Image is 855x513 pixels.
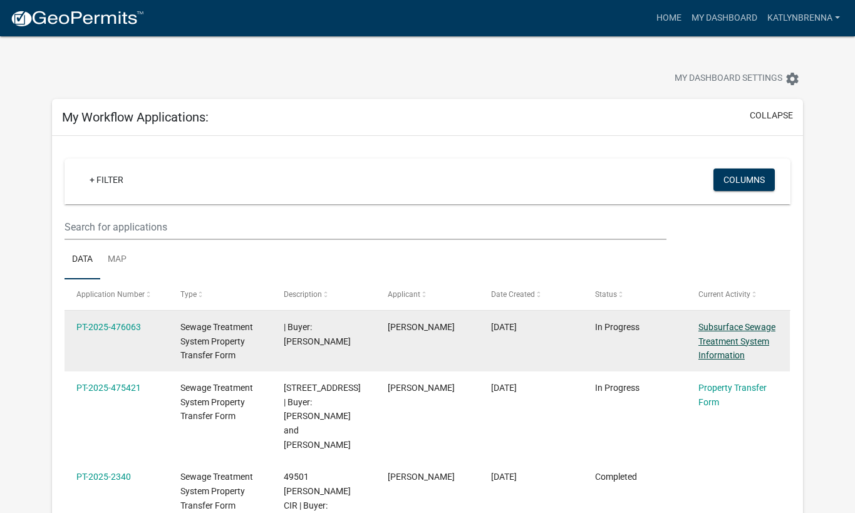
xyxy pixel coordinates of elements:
a: katlynbrenna [762,6,845,30]
span: Sewage Treatment System Property Transfer Form [180,383,253,422]
input: Search for applications [65,214,666,240]
a: + Filter [80,168,133,191]
a: Subsurface Sewage Treatment System Information [698,322,775,361]
datatable-header-cell: Applicant [376,279,479,309]
span: Date Created [491,290,535,299]
datatable-header-cell: Status [583,279,686,309]
span: 09/08/2025 [491,383,517,393]
span: Current Activity [698,290,750,299]
a: PT-2025-475421 [76,383,141,393]
h5: My Workflow Applications: [62,110,209,125]
datatable-header-cell: Description [272,279,375,309]
button: collapse [750,109,793,122]
a: PT-2025-2340 [76,472,131,482]
button: My Dashboard Settingssettings [665,66,810,91]
span: Description [284,290,322,299]
span: Sewage Treatment System Property Transfer Form [180,322,253,361]
span: 10827 US HWY 59 | Buyer: Mindy Lou Kollman and Gregg Edward Kollman [284,383,361,450]
datatable-header-cell: Type [168,279,272,309]
a: Data [65,240,100,280]
span: 09/09/2025 [491,322,517,332]
a: My Dashboard [687,6,762,30]
span: Status [595,290,617,299]
datatable-header-cell: Current Activity [687,279,790,309]
span: Application Number [76,290,145,299]
span: Katlyn Brenna [388,383,455,393]
datatable-header-cell: Application Number [65,279,168,309]
a: Property Transfer Form [698,383,767,407]
a: Map [100,240,134,280]
datatable-header-cell: Date Created [479,279,583,309]
a: PT-2025-476063 [76,322,141,332]
span: Katlyn Brenna [388,322,455,332]
span: In Progress [595,383,640,393]
span: | Buyer: Barry Batcheller [284,322,351,346]
span: 08/28/2025 [491,472,517,482]
i: settings [785,71,800,86]
button: Columns [713,168,775,191]
span: Type [180,290,197,299]
span: My Dashboard Settings [675,71,782,86]
span: Completed [595,472,637,482]
a: Home [651,6,687,30]
span: In Progress [595,322,640,332]
span: Sewage Treatment System Property Transfer Form [180,472,253,510]
span: Katlyn Brenna [388,472,455,482]
span: Applicant [388,290,420,299]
